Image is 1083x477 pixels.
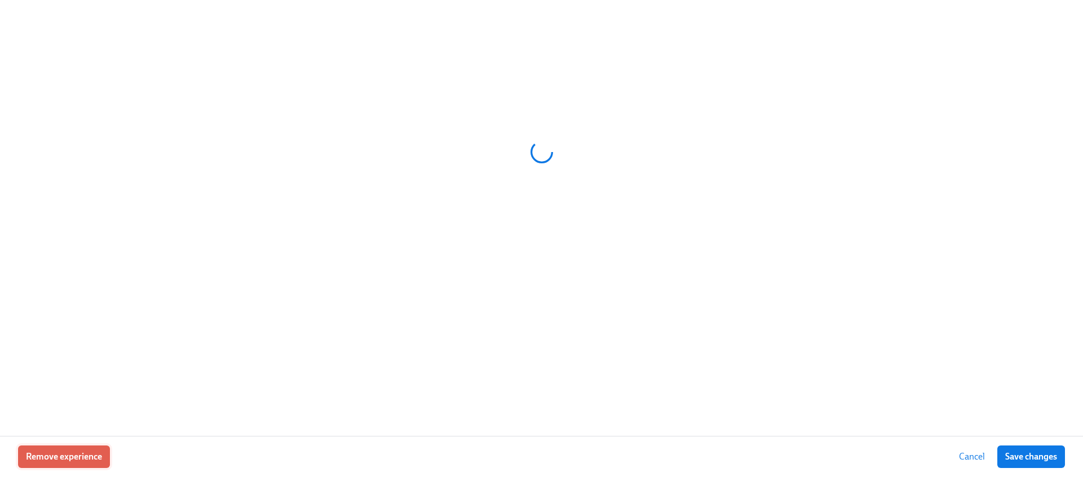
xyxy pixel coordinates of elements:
[1005,451,1057,462] span: Save changes
[26,451,102,462] span: Remove experience
[18,445,110,468] button: Remove experience
[959,451,985,462] span: Cancel
[997,445,1065,468] button: Save changes
[951,445,993,468] button: Cancel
